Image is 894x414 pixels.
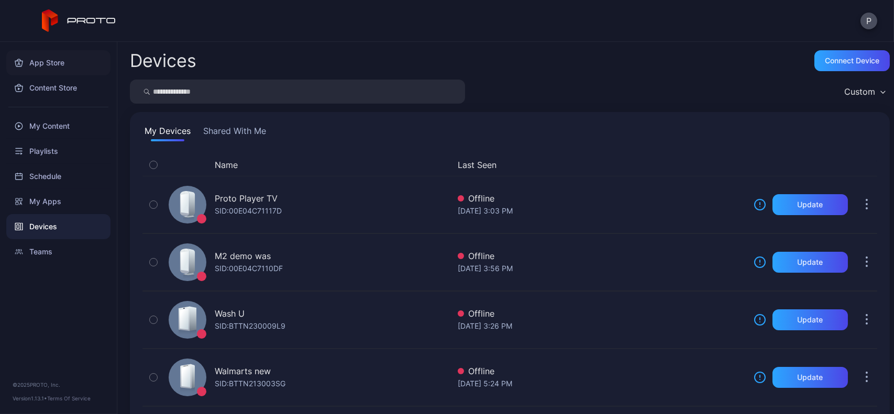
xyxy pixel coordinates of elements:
[215,159,238,171] button: Name
[6,75,111,100] a: Content Store
[6,139,111,164] a: Playlists
[458,365,745,377] div: Offline
[6,164,111,189] a: Schedule
[772,252,848,273] button: Update
[47,395,91,401] a: Terms Of Service
[839,80,890,104] button: Custom
[458,307,745,320] div: Offline
[856,159,877,171] div: Options
[6,50,111,75] a: App Store
[130,51,196,70] h2: Devices
[458,320,745,332] div: [DATE] 3:26 PM
[798,373,823,382] div: Update
[458,159,741,171] button: Last Seen
[215,205,282,217] div: SID: 00E04C71117D
[215,377,285,390] div: SID: BTTN213003SG
[6,189,111,214] a: My Apps
[798,316,823,324] div: Update
[6,239,111,264] a: Teams
[215,262,283,275] div: SID: 00E04C7110DF
[798,200,823,209] div: Update
[6,114,111,139] a: My Content
[772,309,848,330] button: Update
[798,258,823,266] div: Update
[772,367,848,388] button: Update
[201,125,268,141] button: Shared With Me
[458,205,745,217] div: [DATE] 3:03 PM
[458,377,745,390] div: [DATE] 5:24 PM
[772,194,848,215] button: Update
[215,192,278,205] div: Proto Player TV
[6,214,111,239] a: Devices
[142,125,193,141] button: My Devices
[13,381,104,389] div: © 2025 PROTO, Inc.
[458,192,745,205] div: Offline
[749,159,844,171] div: Update Device
[814,50,890,71] button: Connect device
[215,365,271,377] div: Walmarts new
[844,86,875,97] div: Custom
[860,13,877,29] button: P
[215,320,285,332] div: SID: BTTN230009L9
[825,57,879,65] div: Connect device
[215,307,245,320] div: Wash U
[13,395,47,401] span: Version 1.13.1 •
[458,250,745,262] div: Offline
[215,250,271,262] div: M2 demo was
[458,262,745,275] div: [DATE] 3:56 PM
